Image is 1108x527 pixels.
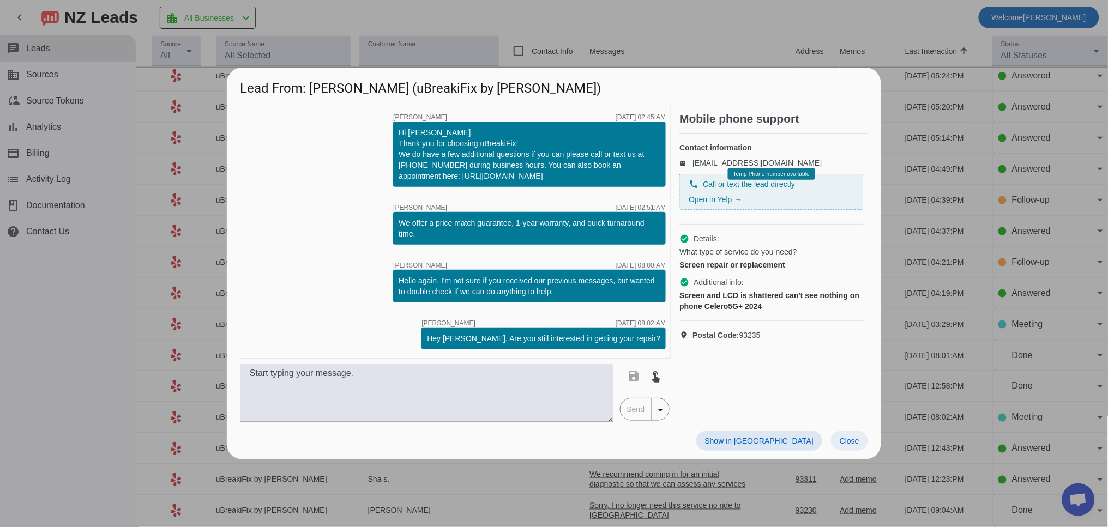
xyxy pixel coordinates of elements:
strong: Postal Code: [692,331,739,340]
span: [PERSON_NAME] [393,262,447,269]
span: Details: [694,233,719,244]
span: Show in [GEOGRAPHIC_DATA] [705,437,814,445]
div: Screen repair or replacement [679,259,864,270]
button: Close [831,431,868,451]
a: [EMAIL_ADDRESS][DOMAIN_NAME] [692,159,822,167]
span: Call or text the lead directly [703,179,795,190]
a: Open in Yelp → [689,195,742,204]
div: Screen and LCD is shattered can't see nothing on phone Celero5G+ 2024 [679,290,864,312]
span: Additional info: [694,277,744,288]
button: Show in [GEOGRAPHIC_DATA] [696,431,822,451]
div: [DATE] 02:51:AM [616,204,666,211]
mat-icon: email [679,160,692,166]
mat-icon: touch_app [649,369,663,383]
mat-icon: phone [689,179,698,189]
span: Temp Phone number available [733,171,810,177]
div: [DATE] 02:45:AM [616,114,666,120]
h2: Mobile phone support [679,113,868,124]
div: [DATE] 08:02:AM [616,320,666,326]
div: We offer a price match guarantee, 1-year warranty, and quick turnaround time.​ [399,217,660,239]
span: What type of service do you need? [679,246,797,257]
span: [PERSON_NAME] [393,114,447,120]
mat-icon: location_on [679,331,692,340]
mat-icon: arrow_drop_down [654,403,667,416]
mat-icon: check_circle [679,277,689,287]
h4: Contact information [679,142,864,153]
span: [PERSON_NAME] [421,320,475,326]
span: Close [840,437,859,445]
mat-icon: check_circle [679,234,689,244]
h1: Lead From: [PERSON_NAME] (uBreakiFix by [PERSON_NAME]) [227,68,881,104]
span: 93235 [692,330,761,341]
div: Hi [PERSON_NAME], Thank you for choosing uBreakiFix! We do have a few additional questions if you... [399,127,660,181]
span: [PERSON_NAME] [393,204,447,211]
div: Hello again. I'm not sure if you received our previous messages, but wanted to double check if we... [399,275,660,297]
div: Hey [PERSON_NAME], Are you still interested in getting your repair?​ [427,333,660,344]
div: [DATE] 08:00:AM [616,262,666,269]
